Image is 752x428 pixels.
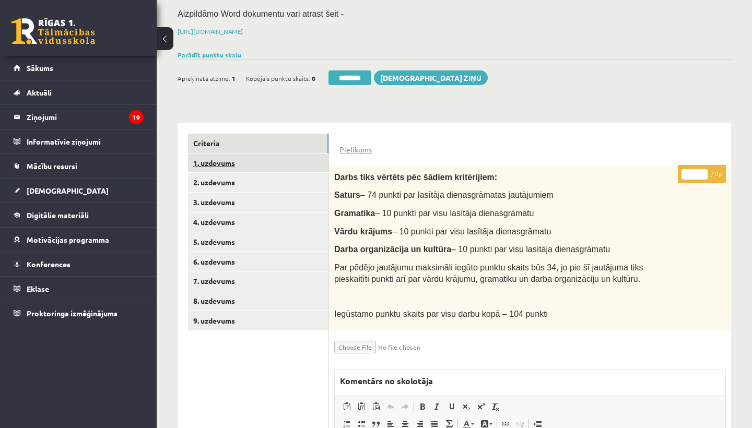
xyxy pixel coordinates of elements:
legend: Ziņojumi [27,105,144,129]
span: Gramatika [334,209,375,218]
label: Komentārs no skolotāja [335,370,438,393]
a: Redo (⌘+Y) [398,400,413,413]
a: Paste (⌘+V) [339,400,354,413]
span: Darbs tiks vērtēts pēc šādiem kritērijiem: [334,173,497,182]
span: Motivācijas programma [27,235,109,244]
a: Italic (⌘+I) [430,400,444,413]
a: Paste from Word [369,400,383,413]
a: Subscript [459,400,474,413]
span: Digitālie materiāli [27,210,89,220]
span: – 74 punkti par lasītāja dienasgrāmatas jautājumiem [360,191,554,199]
a: Aktuāli [14,80,144,104]
a: Motivācijas programma [14,228,144,252]
a: Proktoringa izmēģinājums [14,301,144,325]
span: Aprēķinātā atzīme: [178,70,230,86]
a: 8. uzdevums [188,291,328,311]
a: Ziņojumi10 [14,105,144,129]
span: 1 [232,70,236,86]
a: Paste as plain text (⌘+⌥+⇧+V) [354,400,369,413]
a: 7. uzdevums [188,271,328,291]
span: Konferences [27,259,70,269]
span: Vārdu krājums [334,227,392,236]
a: Underline (⌘+U) [444,400,459,413]
p: / 0p [678,165,726,183]
a: Rīgas 1. Tālmācības vidusskola [11,18,95,44]
a: 3. uzdevums [188,193,328,212]
a: Mācību resursi [14,154,144,178]
span: 0 [312,70,315,86]
a: [URL][DOMAIN_NAME] [178,27,243,35]
a: Superscript [474,400,488,413]
a: Bold (⌘+B) [415,400,430,413]
span: Eklase [27,284,49,293]
a: Criteria [188,134,328,153]
a: [DEMOGRAPHIC_DATA] ziņu [374,70,488,85]
span: – 10 punkti par visu lasītāja dienasgrāmatu [392,227,551,236]
span: – 10 punkti par visu lasītāja dienasgrāmatu [375,209,534,218]
a: 5. uzdevums [188,232,328,252]
span: Mācību resursi [27,161,77,171]
a: 9. uzdevums [188,311,328,330]
a: Sākums [14,56,144,80]
body: Rich Text Editor, wiswyg-editor-47433847524440-1760168536-376 [10,10,379,21]
a: Eklase [14,277,144,301]
span: Sākums [27,63,53,73]
a: Remove Format [488,400,503,413]
span: Darba organizācija un kultūra [334,245,451,254]
span: Saturs [334,191,360,199]
span: Aktuāli [27,88,52,97]
legend: Informatīvie ziņojumi [27,129,144,153]
a: 1. uzdevums [188,153,328,173]
span: Par pēdējo jautājumu maksimāli iegūto punktu skaits būs 34, jo pie šī jautājuma tiks pieskaitīti ... [334,263,643,284]
span: Proktoringa izmēģinājums [27,308,118,318]
a: Digitālie materiāli [14,203,144,227]
a: Informatīvie ziņojumi [14,129,144,153]
a: 2. uzdevums [188,173,328,192]
span: Kopējais punktu skaits: [246,70,310,86]
a: Konferences [14,252,144,276]
a: Pielikums [339,144,372,155]
span: – 10 punkti par visu lasītāja dienasgrāmatu [451,245,610,254]
span: [DEMOGRAPHIC_DATA] [27,186,109,195]
a: Undo (⌘+Z) [383,400,398,413]
a: 4. uzdevums [188,212,328,232]
a: [DEMOGRAPHIC_DATA] [14,179,144,203]
i: 10 [129,110,144,124]
span: Aizpildāmo Word dokumentu vari atrast šeit - [178,9,344,18]
a: 6. uzdevums [188,252,328,271]
a: Parādīt punktu skalu [178,51,241,59]
span: Iegūstamo punktu skaits par visu darbu kopā – 104 punkti [334,310,548,318]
